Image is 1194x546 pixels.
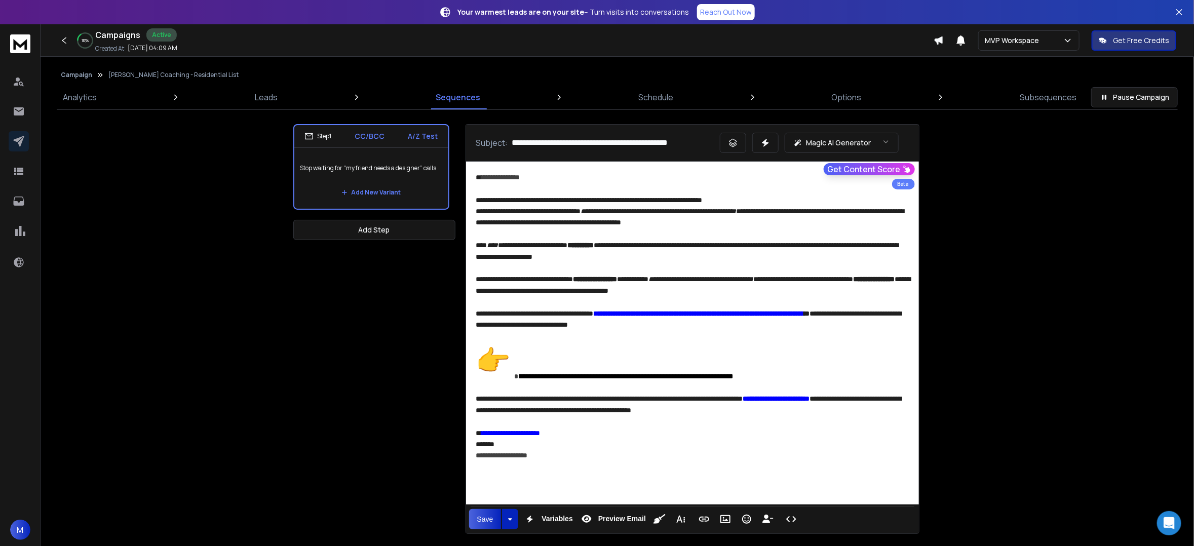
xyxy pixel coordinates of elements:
button: M [10,520,30,540]
p: MVP Workspace [985,35,1043,46]
button: Code View [782,509,801,529]
p: Leads [255,91,278,103]
p: Get Free Credits [1113,35,1169,46]
p: Stop waiting for “my friend needs a designer” calls [300,154,442,182]
div: Beta [892,179,915,189]
p: Schedule [639,91,674,103]
div: Step 1 [304,132,332,141]
p: Reach Out Now [700,7,752,17]
p: [DATE] 04:09 AM [128,44,177,52]
p: – Turn visits into conversations [457,7,689,17]
div: Open Intercom Messenger [1157,511,1181,535]
button: Add New Variant [333,182,409,203]
p: 16 % [82,37,89,44]
a: Options [826,85,868,109]
button: Get Content Score [824,163,915,175]
button: Get Free Credits [1092,30,1176,51]
p: Options [832,91,862,103]
button: Magic AI Generator [785,133,899,153]
p: Analytics [63,91,97,103]
button: Pause Campaign [1091,87,1178,107]
p: Magic AI Generator [806,138,871,148]
p: [PERSON_NAME] Coaching - Residential List [108,71,239,79]
a: Sequences [430,85,486,109]
button: Save [469,509,502,529]
button: More Text [671,509,690,529]
button: Add Step [293,220,455,240]
a: Subsequences [1014,85,1083,109]
span: Preview Email [596,515,648,523]
p: Created At: [95,45,126,53]
li: Step1CC/BCCA/Z TestStop waiting for “my friend needs a designer” callsAdd New Variant [293,124,449,210]
a: Leads [249,85,284,109]
h1: Campaigns [95,29,140,41]
p: A/Z Test [408,131,438,141]
button: Emoticons [737,509,756,529]
div: Active [146,28,177,42]
button: Variables [520,509,575,529]
p: CC/BCC [355,131,385,141]
button: Insert Link (⌘K) [695,509,714,529]
img: imageFile-1756926495430 [476,344,510,377]
p: Subsequences [1020,91,1077,103]
a: Schedule [633,85,680,109]
button: Campaign [61,71,92,79]
span: Variables [540,515,575,523]
p: Sequences [436,91,480,103]
strong: Your warmest leads are on your site [457,7,584,17]
button: Clean HTML [650,509,669,529]
button: Preview Email [577,509,648,529]
button: Insert Unsubscribe Link [758,509,778,529]
img: logo [10,34,30,53]
p: Subject: [476,137,508,149]
button: Insert Image (⌘P) [716,509,735,529]
a: Reach Out Now [697,4,755,20]
a: Analytics [57,85,103,109]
